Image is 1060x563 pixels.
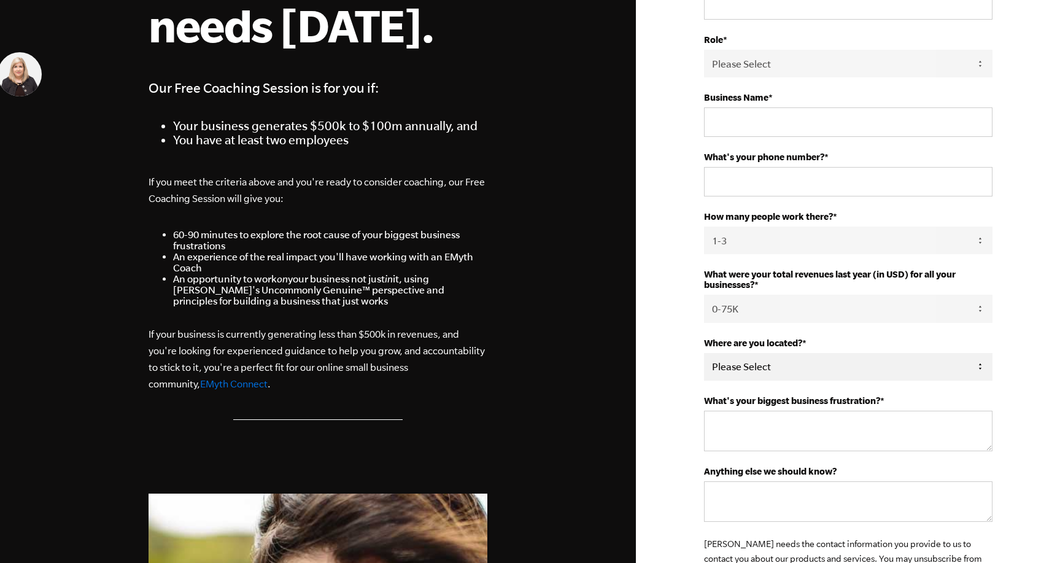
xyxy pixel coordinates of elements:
[704,338,802,348] strong: Where are you located?
[704,152,824,162] strong: What's your phone number?
[277,273,288,284] em: on
[173,273,487,306] li: An opportunity to work your business not just it, using [PERSON_NAME]'s Uncommonly Genuine™ persp...
[385,273,393,284] em: in
[149,77,487,99] h4: Our Free Coaching Session is for you if:
[200,378,268,389] a: EMyth Connect
[704,92,768,103] strong: Business Name
[704,395,880,406] strong: What's your biggest business frustration?
[173,133,487,147] li: You have at least two employees
[999,504,1060,563] iframe: Chat Widget
[149,174,487,207] p: If you meet the criteria above and you're ready to consider coaching, our Free Coaching Session w...
[704,466,837,476] strong: Anything else we should know?
[149,326,487,392] p: If your business is currently generating less than $500k in revenues, and you're looking for expe...
[704,269,956,290] strong: What were your total revenues last year (in USD) for all your businesses?
[173,251,487,273] li: An experience of the real impact you'll have working with an EMyth Coach
[173,118,487,133] li: Your business generates $500k to $100m annually, and
[173,229,487,251] li: 60-90 minutes to explore the root cause of your biggest business frustrations
[704,34,723,45] strong: Role
[704,211,833,222] strong: How many people work there?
